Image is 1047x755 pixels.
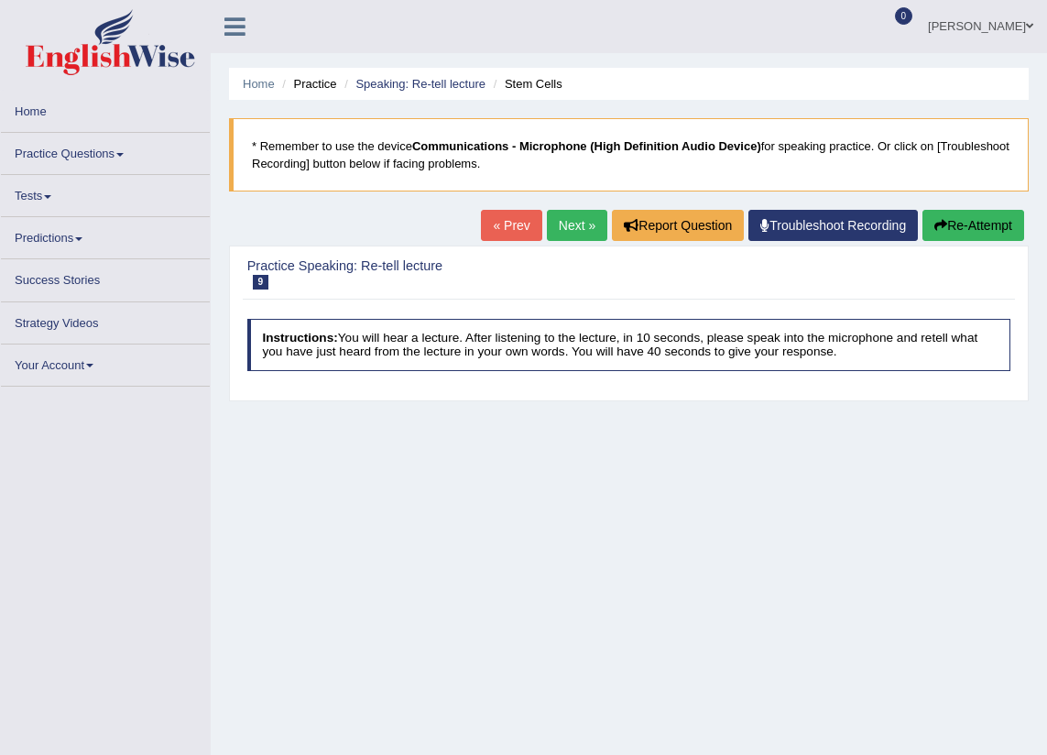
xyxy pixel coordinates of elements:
[243,77,275,91] a: Home
[1,175,210,211] a: Tests
[1,133,210,169] a: Practice Questions
[489,75,562,93] li: Stem Cells
[481,210,541,241] a: « Prev
[229,118,1029,191] blockquote: * Remember to use the device for speaking practice. Or click on [Troubleshoot Recording] button b...
[895,7,913,25] span: 0
[547,210,607,241] a: Next »
[1,302,210,338] a: Strategy Videos
[412,139,761,153] b: Communications - Microphone (High Definition Audio Device)
[612,210,744,241] button: Report Question
[1,91,210,126] a: Home
[1,217,210,253] a: Predictions
[1,259,210,295] a: Success Stories
[355,77,485,91] a: Speaking: Re-tell lecture
[922,210,1024,241] button: Re-Attempt
[247,259,721,290] h2: Practice Speaking: Re-tell lecture
[253,275,269,289] span: 9
[247,319,1011,371] h4: You will hear a lecture. After listening to the lecture, in 10 seconds, please speak into the mic...
[1,345,210,380] a: Your Account
[262,331,337,345] b: Instructions:
[278,75,336,93] li: Practice
[748,210,918,241] a: Troubleshoot Recording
